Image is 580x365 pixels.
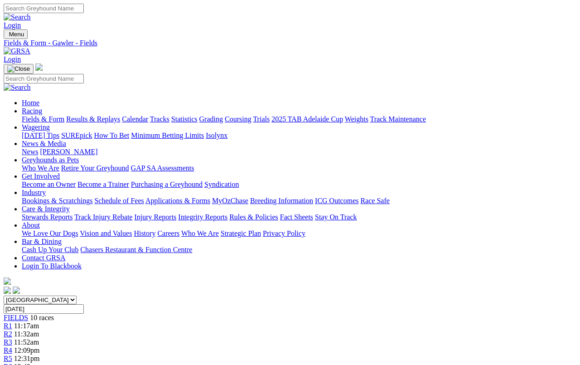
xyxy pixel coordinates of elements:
a: FIELDS [4,314,28,321]
a: [DATE] Tips [22,131,59,139]
input: Search [4,4,84,13]
a: Bookings & Scratchings [22,197,92,204]
a: Syndication [204,180,239,188]
input: Select date [4,304,84,314]
a: Careers [157,229,179,237]
button: Toggle navigation [4,29,28,39]
div: About [22,229,576,238]
img: Search [4,83,31,92]
img: Search [4,13,31,21]
a: Trials [253,115,270,123]
a: R3 [4,338,12,346]
a: ICG Outcomes [315,197,358,204]
a: Minimum Betting Limits [131,131,204,139]
a: Fields & Form [22,115,64,123]
a: Statistics [171,115,198,123]
a: Stewards Reports [22,213,72,221]
div: Racing [22,115,576,123]
a: Results & Replays [66,115,120,123]
a: SUREpick [61,131,92,139]
a: Breeding Information [250,197,313,204]
a: 2025 TAB Adelaide Cup [271,115,343,123]
img: GRSA [4,47,30,55]
a: Integrity Reports [178,213,227,221]
input: Search [4,74,84,83]
a: R1 [4,322,12,330]
a: Grading [199,115,223,123]
a: Chasers Restaurant & Function Centre [80,246,192,253]
a: Isolynx [206,131,227,139]
img: Close [7,65,30,73]
a: Login [4,55,21,63]
a: R5 [4,355,12,362]
a: Get Involved [22,172,60,180]
a: Cash Up Your Club [22,246,78,253]
button: Toggle navigation [4,64,34,74]
a: Become an Owner [22,180,76,188]
a: Race Safe [360,197,389,204]
a: MyOzChase [212,197,248,204]
span: 12:31pm [14,355,40,362]
a: Weights [345,115,368,123]
img: twitter.svg [13,287,20,294]
img: logo-grsa-white.png [4,277,11,285]
a: Track Injury Rebate [74,213,132,221]
a: We Love Our Dogs [22,229,78,237]
a: R4 [4,346,12,354]
a: R2 [4,330,12,338]
a: Home [22,99,39,107]
a: News & Media [22,140,66,147]
a: Racing [22,107,42,115]
a: Contact GRSA [22,254,65,262]
a: Who We Are [181,229,219,237]
span: 10 races [30,314,54,321]
div: Wagering [22,131,576,140]
a: Wagering [22,123,50,131]
a: Coursing [225,115,251,123]
a: [PERSON_NAME] [40,148,97,156]
span: 12:09pm [14,346,40,354]
a: Stay On Track [315,213,357,221]
div: Get Involved [22,180,576,189]
a: Become a Trainer [77,180,129,188]
span: 11:32am [14,330,39,338]
a: Privacy Policy [263,229,305,237]
a: Care & Integrity [22,205,70,213]
a: Fact Sheets [280,213,313,221]
div: Greyhounds as Pets [22,164,576,172]
a: Vision and Values [80,229,132,237]
a: GAP SA Assessments [131,164,194,172]
a: News [22,148,38,156]
span: 11:52am [14,338,39,346]
a: Greyhounds as Pets [22,156,79,164]
a: Injury Reports [134,213,176,221]
a: History [134,229,155,237]
div: Industry [22,197,576,205]
img: logo-grsa-white.png [35,63,43,71]
a: Applications & Forms [145,197,210,204]
span: Menu [9,31,24,38]
a: Schedule of Fees [94,197,144,204]
a: Track Maintenance [370,115,426,123]
div: Care & Integrity [22,213,576,221]
span: 11:17am [14,322,39,330]
div: News & Media [22,148,576,156]
a: Fields & Form - Gawler - Fields [4,39,576,47]
a: How To Bet [94,131,130,139]
a: Calendar [122,115,148,123]
a: Strategic Plan [221,229,261,237]
div: Bar & Dining [22,246,576,254]
a: Login [4,21,21,29]
a: Login To Blackbook [22,262,82,270]
a: Rules & Policies [229,213,278,221]
a: Who We Are [22,164,59,172]
a: Tracks [150,115,169,123]
a: Purchasing a Greyhound [131,180,203,188]
img: facebook.svg [4,287,11,294]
